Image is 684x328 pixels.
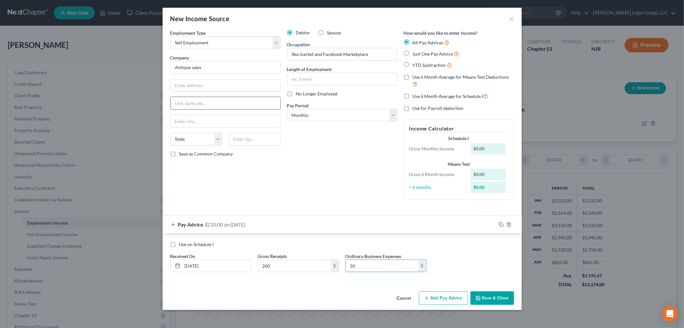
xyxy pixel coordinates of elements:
[170,30,206,36] span: Employment Type
[205,221,223,227] span: $210.00
[171,115,280,127] input: Enter city...
[178,221,204,227] span: Pay Advice
[170,61,281,74] input: Search company by name...
[171,97,280,109] input: Unit, Suite, etc...
[287,66,332,73] label: Length of Employment
[471,182,506,193] div: $0.00
[287,48,397,60] input: --
[296,30,310,35] span: Debtor
[287,41,310,48] label: Occupation
[258,253,287,260] label: Gross Receipts
[418,260,426,272] div: $
[409,161,509,167] div: Means Test
[287,73,397,85] input: ex: 2 years
[471,143,506,155] div: $0.00
[170,55,189,60] span: Company
[296,91,338,96] span: No Longer Employed
[224,221,245,227] span: on [DATE]
[413,74,509,80] span: Use 6 Month Average for Means Test Deductions
[419,291,468,305] button: Add Pay Advice
[510,15,514,22] button: ×
[170,14,230,23] div: New Income Source
[406,146,468,152] div: Gross Monthly Income
[404,30,478,36] label: How would you like to enter income?
[413,40,443,45] span: All Pay Advices
[258,260,331,272] input: 0.00
[179,151,233,156] span: Save as Common Company
[346,260,418,272] input: 0.00
[331,260,339,272] div: $
[413,51,453,57] span: Just One Pay Advice
[327,30,341,35] span: Spouse
[409,125,509,133] h5: Income Calculator
[287,103,309,108] span: Pay Period
[409,135,509,142] div: Schedule I
[406,184,468,191] div: ÷ 6 months
[182,260,251,272] input: MM/DD/YYYY
[470,291,514,305] button: Save & Close
[392,292,416,305] button: Cancel
[179,242,214,247] span: Use on Schedule I
[471,169,506,180] div: $0.00
[413,105,464,111] span: Use for Payroll deduction
[413,62,446,68] span: YTD Subtraction
[229,133,281,146] input: Enter zip...
[171,79,280,92] input: Enter address...
[662,306,678,322] div: Open Intercom Messenger
[345,253,401,260] label: Ordinary Business Expenses
[413,93,483,99] span: Use 6 Month Average for Schedule I
[406,171,468,178] div: Gross 6 Month Income
[170,253,195,259] span: Received On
